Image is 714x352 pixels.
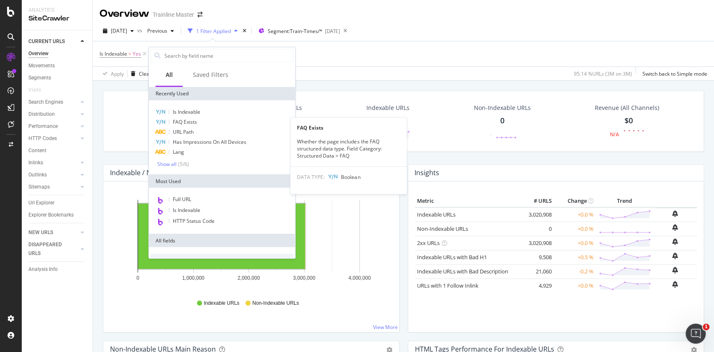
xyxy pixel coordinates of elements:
div: Distribution [28,110,55,119]
h4: Insights [415,167,439,179]
a: Analysis Info [28,265,87,274]
span: 2025 Oct. 5th [111,27,127,34]
th: Trend [596,195,653,207]
a: 2xx URLs [417,239,440,247]
div: Show all [157,161,177,167]
div: Analytics [28,7,86,14]
span: URL Path [173,128,194,135]
div: bell-plus [672,210,678,217]
div: Performance [28,122,58,131]
span: DATA TYPE: [297,173,325,181]
div: CURRENT URLS [28,37,65,46]
div: arrow-right-arrow-left [197,12,202,18]
span: Non-Indexable URLs [252,300,299,307]
button: 1 Filter Applied [184,24,241,38]
a: Explorer Bookmarks [28,211,87,219]
a: View More [373,324,398,331]
div: All [166,71,173,79]
span: Is Indexable [173,207,200,214]
div: Analysis Info [28,265,58,274]
button: Clear [128,67,151,80]
div: 3,020,908 [371,115,404,126]
input: Search by field name [164,49,293,62]
button: Previous [144,24,177,38]
a: NEW URLS [28,228,78,237]
div: Content [28,146,46,155]
a: Outlinks [28,171,78,179]
div: FAQ Exists [290,124,407,131]
th: Change [554,195,596,207]
span: = [128,50,131,57]
button: [DATE] [100,24,137,38]
a: Content [28,146,87,155]
td: 3,020,908 [520,207,554,222]
a: Visits [28,86,49,94]
div: HTTP Codes [28,134,57,143]
button: Apply [100,67,124,80]
span: Revenue (All Channels) [595,104,659,112]
div: DISAPPEARED URLS [28,240,71,258]
a: Inlinks [28,158,78,167]
span: Lang [173,148,184,156]
div: bell-plus [672,281,678,288]
td: 21,060 [520,264,554,278]
div: bell-plus [672,253,678,259]
td: 9,508 [520,250,554,264]
td: 3,020,908 [520,236,554,250]
span: Has Impressions On All Devices [173,138,246,145]
div: Clear [139,70,151,77]
div: Visits [28,86,41,94]
span: $0 [624,115,633,125]
td: 4,929 [520,278,554,293]
div: URLs [151,254,294,267]
div: Movements [28,61,55,70]
a: Indexable URLs with Bad H1 [417,253,487,261]
div: Url Explorer [28,199,54,207]
span: Full URL [173,196,191,203]
td: +0.0 % [554,278,596,293]
button: Switch back to Simple mode [639,67,707,80]
div: Indexable / Non-Indexable URLs Distribution [110,168,250,177]
div: Recently Used [149,87,295,100]
div: bell-plus [672,267,678,273]
a: Segments [28,74,87,82]
div: A chart. [110,195,388,292]
span: Is Indexable [100,50,127,57]
div: - [490,131,491,138]
a: Movements [28,61,87,70]
div: Apply [111,70,124,77]
div: SiteCrawler [28,14,86,23]
div: Search Engines [28,98,63,107]
span: Yes [133,48,141,60]
a: Non-Indexable URLs [417,225,468,232]
div: Sitemaps [28,183,50,191]
a: Distribution [28,110,78,119]
td: 0 [520,222,554,236]
th: # URLS [520,195,554,207]
a: Sitemaps [28,183,78,191]
div: Switch back to Simple mode [642,70,707,77]
a: Indexable URLs [417,211,456,218]
div: bell-plus [672,224,678,231]
div: Segments [28,74,51,82]
div: 0 [500,115,504,126]
a: Search Engines [28,98,78,107]
text: 0 [136,275,139,281]
div: Most Used [149,174,295,188]
button: Segment:Train-Times/*[DATE] [255,24,340,38]
span: Boolean [341,173,360,181]
td: -0.2 % [554,264,596,278]
a: CURRENT URLS [28,37,78,46]
div: Saved Filters [193,71,228,79]
a: Performance [28,122,78,131]
text: 1,000,000 [182,275,205,281]
div: Overview [100,7,149,21]
text: 3,000,000 [293,275,315,281]
th: Metric [415,195,520,207]
div: Indexable URLs [366,104,409,112]
div: [DATE] [325,28,340,35]
span: 1 [703,324,709,330]
div: Inlinks [28,158,43,167]
span: Segment: Train-Times/* [268,28,322,35]
td: +0.5 % [554,250,596,264]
